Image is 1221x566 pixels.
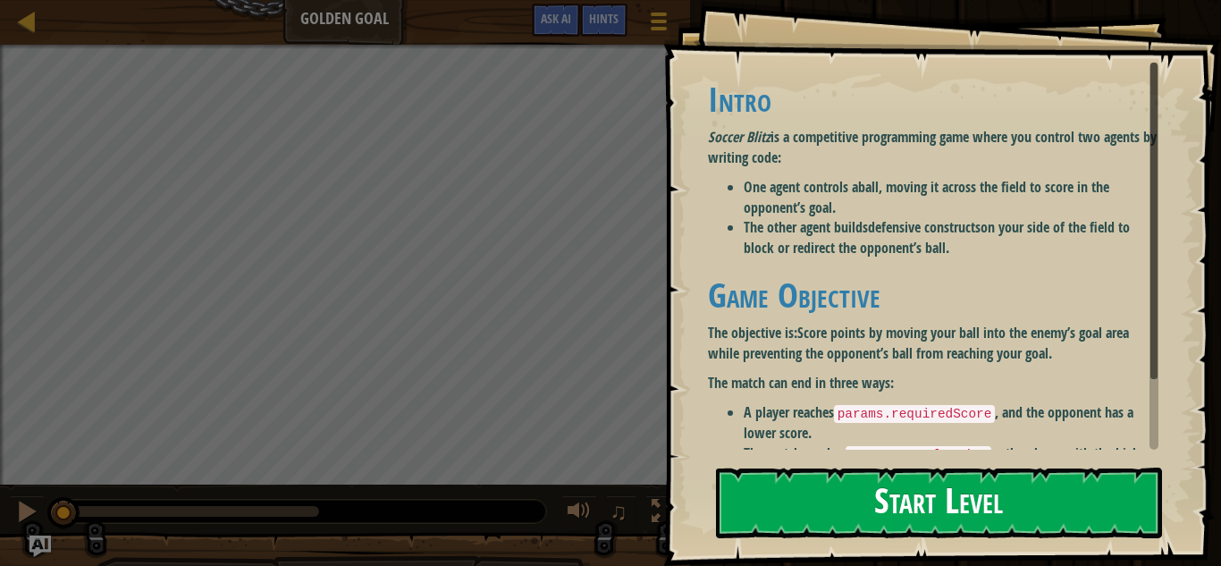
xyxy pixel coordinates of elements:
p: The objective is: [708,323,1158,364]
li: One agent controls a , moving it across the field to score in the opponent’s goal. [744,177,1158,218]
button: Start Level [716,468,1162,538]
button: Ctrl + P: Pause [9,495,45,532]
button: Adjust volume [561,495,597,532]
code: params.resolveTime [846,446,991,464]
button: Toggle fullscreen [645,495,681,532]
p: is a competitive programming game where you control two agents by writing code: [708,127,1158,168]
h1: Game Objective [708,276,1158,314]
strong: defensive constructs [868,217,981,237]
button: Ask AI [29,536,51,557]
button: Ask AI [532,4,580,37]
h1: Intro [708,80,1158,118]
li: A player reaches , and the opponent has a lower score. [744,402,1158,444]
strong: ball [858,177,879,197]
p: The match can end in three ways: [708,373,1158,393]
strong: Score points by moving your ball into the enemy’s goal area while preventing the opponent’s ball ... [708,323,1129,363]
span: ♫ [610,498,627,525]
em: Soccer Blitz [708,127,770,147]
span: Ask AI [541,10,571,27]
li: The match reaches — the player with the higher score wins. [744,444,1158,485]
button: ♫ [606,495,636,532]
li: The other agent builds on your side of the field to block or redirect the opponent’s ball. [744,217,1158,258]
button: Show game menu [636,4,681,46]
span: Hints [589,10,619,27]
code: params.requiredScore [834,405,996,423]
